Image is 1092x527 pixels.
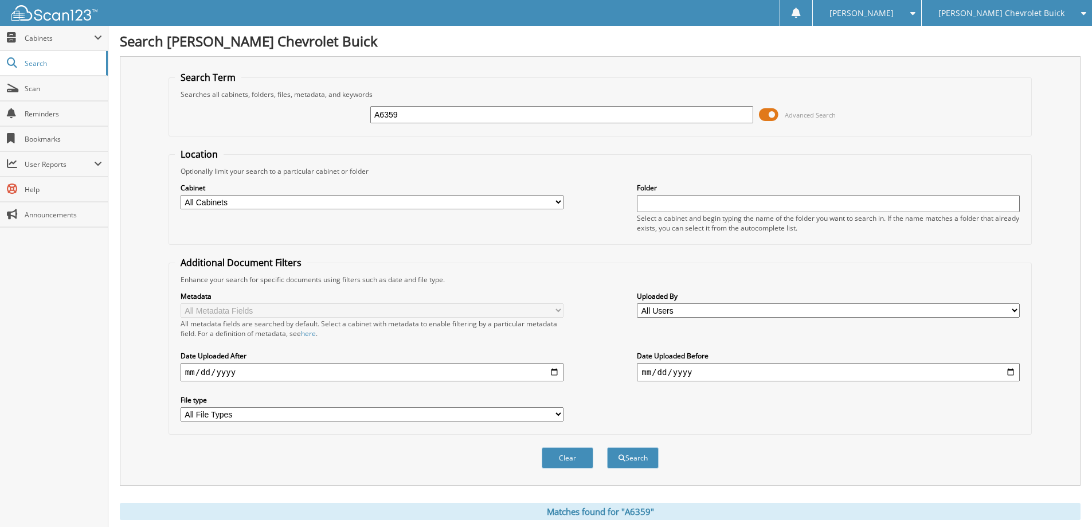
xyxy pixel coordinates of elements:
[785,111,836,119] span: Advanced Search
[181,395,563,405] label: File type
[25,134,102,144] span: Bookmarks
[25,84,102,93] span: Scan
[938,10,1064,17] span: [PERSON_NAME] Chevrolet Buick
[301,329,316,338] a: here
[120,32,1081,50] h1: Search [PERSON_NAME] Chevrolet Buick
[175,256,307,269] legend: Additional Document Filters
[181,183,563,193] label: Cabinet
[175,89,1026,99] div: Searches all cabinets, folders, files, metadata, and keywords
[542,447,593,469] button: Clear
[25,159,94,169] span: User Reports
[25,109,102,119] span: Reminders
[175,148,224,161] legend: Location
[11,5,97,21] img: scan123-logo-white.svg
[637,363,1020,381] input: end
[181,363,563,381] input: start
[637,213,1020,233] div: Select a cabinet and begin typing the name of the folder you want to search in. If the name match...
[181,291,563,301] label: Metadata
[25,210,102,220] span: Announcements
[175,71,241,84] legend: Search Term
[181,351,563,361] label: Date Uploaded After
[175,275,1026,284] div: Enhance your search for specific documents using filters such as date and file type.
[175,166,1026,176] div: Optionally limit your search to a particular cabinet or folder
[637,351,1020,361] label: Date Uploaded Before
[637,183,1020,193] label: Folder
[637,291,1020,301] label: Uploaded By
[25,58,100,68] span: Search
[25,185,102,194] span: Help
[120,503,1081,520] div: Matches found for "A6359"
[25,33,94,43] span: Cabinets
[829,10,894,17] span: [PERSON_NAME]
[181,319,563,338] div: All metadata fields are searched by default. Select a cabinet with metadata to enable filtering b...
[607,447,659,469] button: Search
